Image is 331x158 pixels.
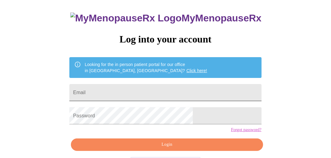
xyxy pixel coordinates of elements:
[231,127,262,132] a: Forgot password?
[78,141,256,149] span: Login
[70,13,262,24] h3: MyMenopauseRx
[85,59,207,76] div: Looking for the in person patient portal for our office in [GEOGRAPHIC_DATA], [GEOGRAPHIC_DATA]?
[71,138,263,151] button: Login
[186,68,207,73] a: Click here!
[69,34,261,45] h3: Log into your account
[70,13,182,24] img: MyMenopauseRx Logo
